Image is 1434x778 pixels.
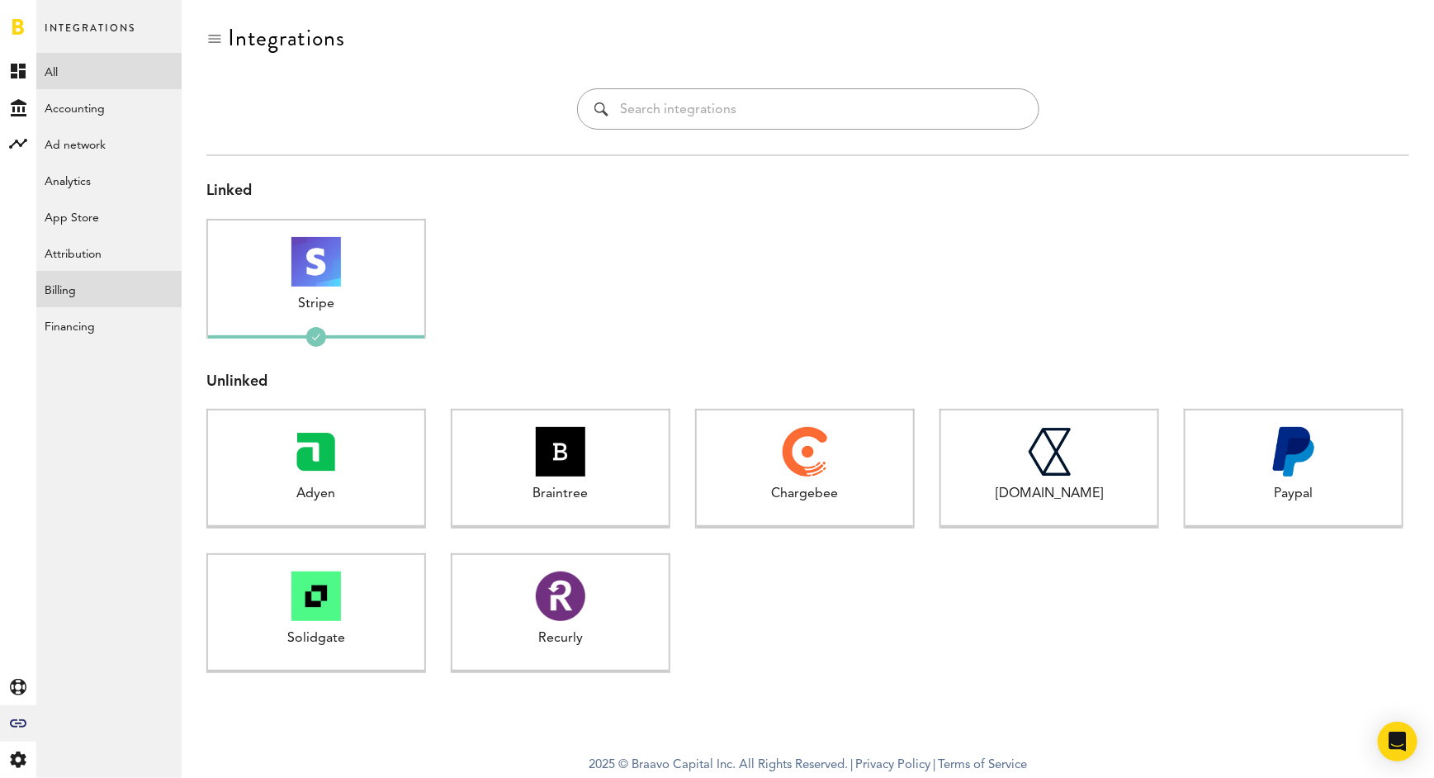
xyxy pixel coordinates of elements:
img: Adyen [291,427,341,477]
a: Billing [36,271,182,307]
a: Financing [36,307,182,344]
div: Linked [206,181,1409,202]
div: Solidgate [208,629,424,648]
a: Privacy Policy [855,759,930,771]
div: Braintree [452,485,669,504]
a: Analytics [36,162,182,198]
div: Chargebee [697,485,913,504]
a: All [36,53,182,89]
img: Braintree [536,427,585,477]
div: Open Intercom Messenger [1378,722,1417,761]
a: Accounting [36,89,182,126]
input: Search integrations [621,89,1022,129]
a: Ad network [36,126,182,162]
img: Checkout.com [1027,427,1071,477]
a: Attribution [36,235,182,271]
img: Paypal [1269,427,1318,477]
div: Recurly [452,629,669,648]
div: Unlinked [206,372,1409,393]
div: Stripe [208,295,424,314]
img: Stripe [291,237,341,287]
div: Adyen [208,485,424,504]
img: Recurly [536,572,585,621]
a: App Store [36,198,182,235]
div: [DOMAIN_NAME] [941,485,1157,504]
span: Integrations [45,18,135,53]
span: Support [35,12,94,26]
div: Integrations [228,25,345,51]
span: 2025 © Braavo Capital Inc. All Rights Reserved. [589,753,848,778]
div: Paypal [1186,485,1402,504]
a: Terms of Service [938,759,1027,771]
img: Chargebee [783,427,826,477]
img: Solidgate [291,572,341,621]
